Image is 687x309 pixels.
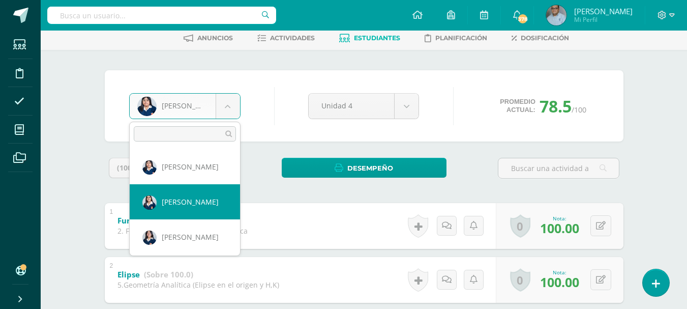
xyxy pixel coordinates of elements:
[142,231,157,245] img: fe69426819295ebfd8d1007c7f1c1062.png
[162,232,219,242] span: [PERSON_NAME]
[162,162,219,172] span: [PERSON_NAME]
[142,160,157,175] img: 41a4132102100fb4154c4191a584aad2.png
[142,195,157,210] img: 96d0db7a9d06615db48db417792df034.png
[162,197,219,207] span: [PERSON_NAME]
